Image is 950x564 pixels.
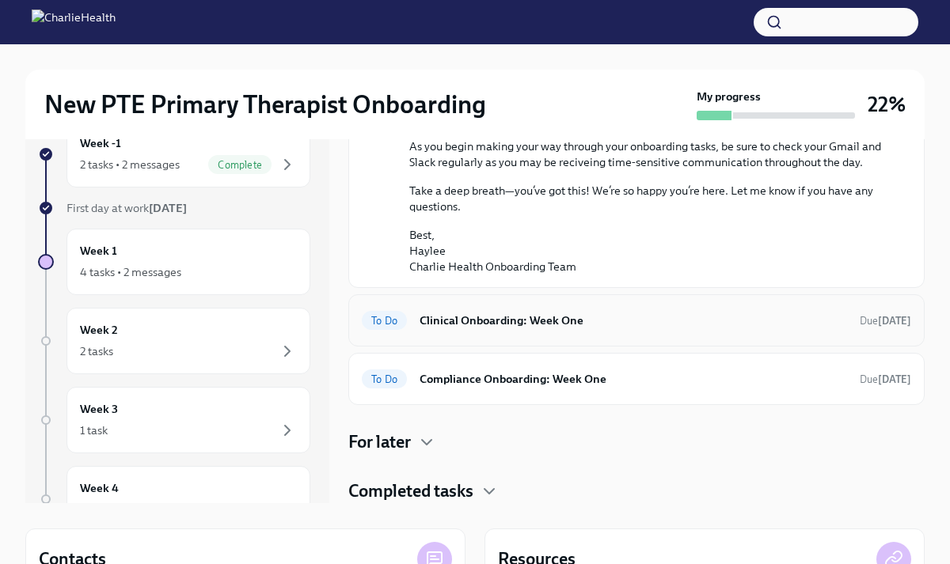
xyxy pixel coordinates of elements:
[878,315,911,327] strong: [DATE]
[32,9,116,35] img: CharlieHealth
[860,315,911,327] span: Due
[868,90,906,119] h3: 22%
[149,201,187,215] strong: [DATE]
[80,422,108,438] div: 1 task
[80,134,121,152] h6: Week -1
[38,200,310,216] a: First day at work[DATE]
[208,159,272,171] span: Complete
[38,121,310,187] a: Week -12 tasks • 2 messagesComplete
[80,264,181,280] div: 4 tasks • 2 messages
[80,321,118,339] h6: Week 2
[80,157,180,172] div: 2 tasks • 2 messages
[420,370,847,388] h6: Compliance Onboarding: Week One
[66,201,187,215] span: First day at work
[38,229,310,295] a: Week 14 tasks • 2 messages
[362,308,911,333] a: To DoClinical Onboarding: Week OneDue[DATE]
[38,387,310,453] a: Week 31 task
[38,308,310,374] a: Week 22 tasks
[80,400,118,418] h6: Week 3
[44,89,486,120] h2: New PTE Primary Therapist Onboarding
[80,242,117,259] h6: Week 1
[362,366,911,392] a: To DoCompliance Onboarding: Week OneDue[DATE]
[409,183,886,214] p: Take a deep breath—you’ve got this! We’re so happy you’re here. Let me know if you have any quest...
[860,373,911,385] span: Due
[860,313,911,328] span: September 27th, 2025 10:00
[409,227,886,274] p: Best, Haylee Charlie Health Onboarding Team
[878,373,911,385] strong: [DATE]
[80,343,113,359] div: 2 tasks
[348,479,473,503] h4: Completed tasks
[409,138,886,170] p: As you begin making your way through your onboarding tasks, be sure to check your Gmail and Slack...
[362,315,407,327] span: To Do
[362,373,407,385] span: To Do
[80,502,108,517] div: 1 task
[348,430,411,454] h4: For later
[697,89,761,104] strong: My progress
[80,479,119,497] h6: Week 4
[860,372,911,387] span: September 27th, 2025 10:00
[420,312,847,329] h6: Clinical Onboarding: Week One
[38,466,310,532] a: Week 41 task
[348,430,925,454] div: For later
[348,479,925,503] div: Completed tasks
